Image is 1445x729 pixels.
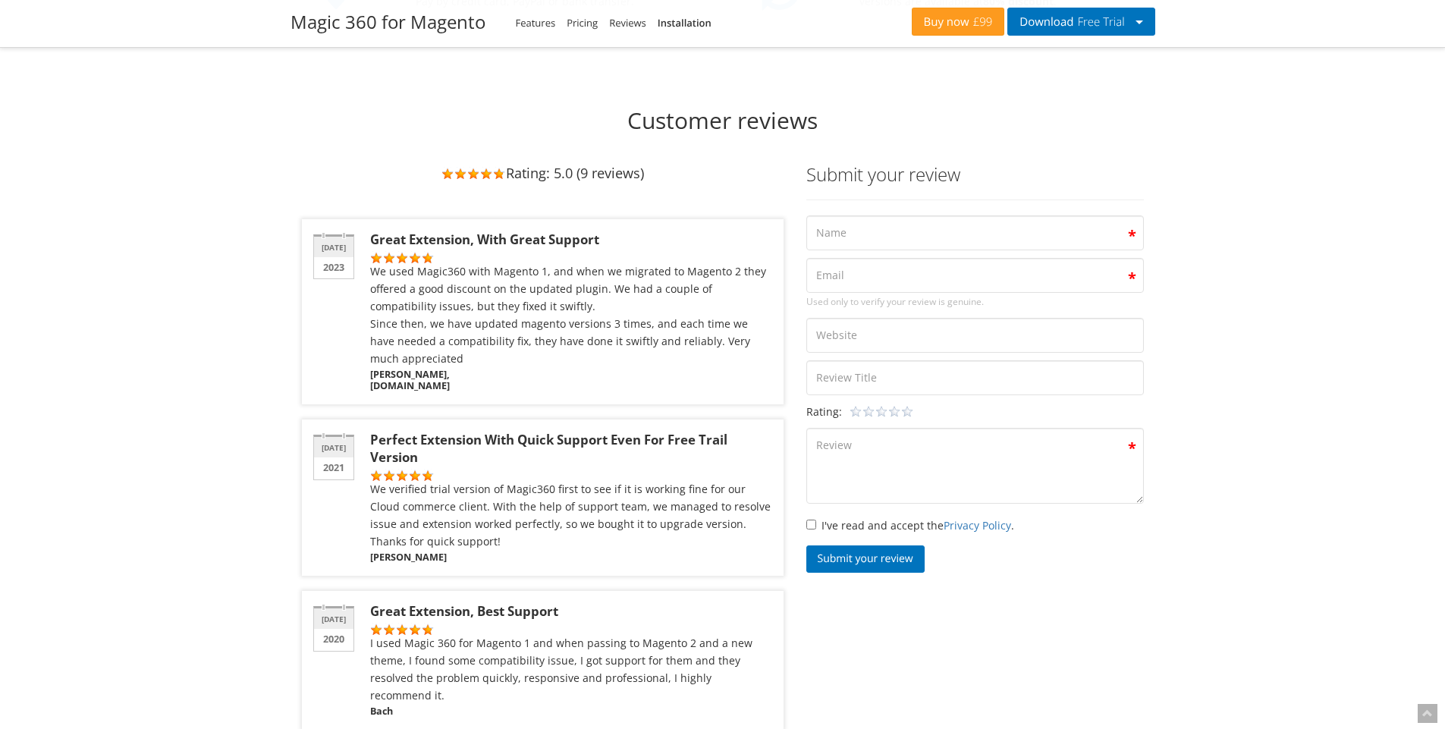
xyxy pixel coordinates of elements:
p: [PERSON_NAME] [370,551,772,563]
span: 2021 [314,457,353,479]
span: 2023 [314,257,353,279]
label: Rating: [806,403,842,420]
p: [PERSON_NAME], [370,369,772,391]
div: Great Extension, best support [370,602,772,620]
h2: Magic 360 for Magento [291,11,485,33]
div: We verified trial version of Magic360 first to see if it is working fine for our Cloud commerce c... [370,480,772,550]
button: DownloadFree Trial [1007,8,1154,36]
a: Reviews [609,16,646,30]
span: Used only to verify your review is genuine. [806,293,1144,310]
span: [DATE] [314,437,353,457]
a: Not good [850,405,875,418]
div: I used Magic 360 for Magento 1 and when passing to Magento 2 and a new theme, I found some compat... [370,634,772,704]
div: Great Extension, with great support [370,231,772,248]
a: Terrible [850,405,862,418]
h2: Customer reviews [291,107,1155,134]
label: I've read and accept the . [806,517,1014,534]
span: Free Trial [1073,16,1124,28]
a: Installation [658,16,712,30]
p: Bach [370,705,772,717]
span: £99 [969,16,993,28]
a: Buy now£99 [912,8,1005,36]
span: [DOMAIN_NAME] [370,380,772,391]
input: Name [806,215,1144,250]
input: Email [806,258,1144,293]
span: 2020 [314,629,353,651]
div: We used Magic360 with Magento 1, and when we migrated to Magento 2 they offered a good discount o... [370,262,772,367]
span: [DATE] [314,237,353,257]
h3: Submit your review [806,165,1144,184]
span: [DATE] [314,608,353,629]
input: I've read and accept thePrivacy Policy. [806,520,816,529]
div: Perfect extension with Quick support even for Free trail version [370,431,772,466]
input: Review Title [806,360,1144,395]
a: Features [516,16,556,30]
a: Pricing [567,16,598,30]
input: Website [806,318,1144,353]
button: Submit your review [806,545,925,573]
div: Rating: 5.0 (9 reviews) [302,149,784,196]
a: Privacy Policy [944,518,1011,533]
